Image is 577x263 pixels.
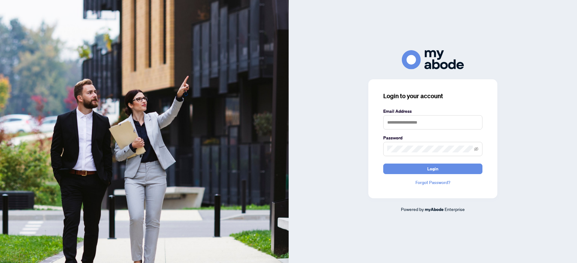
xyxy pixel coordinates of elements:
[425,206,444,213] a: myAbode
[383,179,482,186] a: Forgot Password?
[445,206,465,212] span: Enterprise
[402,50,464,69] img: ma-logo
[401,206,424,212] span: Powered by
[383,108,482,115] label: Email Address
[383,92,482,100] h3: Login to your account
[427,164,438,174] span: Login
[383,164,482,174] button: Login
[383,134,482,141] label: Password
[474,147,478,151] span: eye-invisible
